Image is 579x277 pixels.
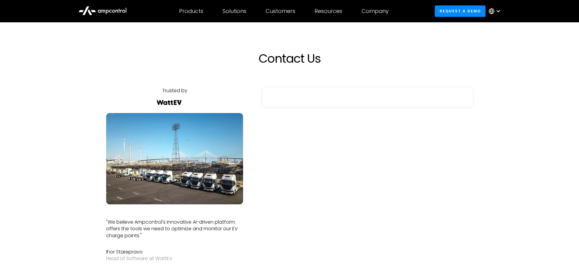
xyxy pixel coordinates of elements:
div: Trusted by [162,87,187,94]
p: "We believe Ampcontrol's innovative AI-driven platform offers the tools we need to optimize and m... [106,219,243,239]
div: Head of Software at WattEV [106,255,243,262]
div: Customers [266,8,295,14]
a: Request a demo [435,5,486,17]
div: Resources [315,8,342,14]
img: Watt EV Logo Real [156,100,182,105]
h1: Contact Us [157,51,422,66]
div: Products [179,8,203,14]
div: Ihor Starepravo [106,249,243,255]
div: Company [362,8,389,14]
div: Solutions [223,8,246,14]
